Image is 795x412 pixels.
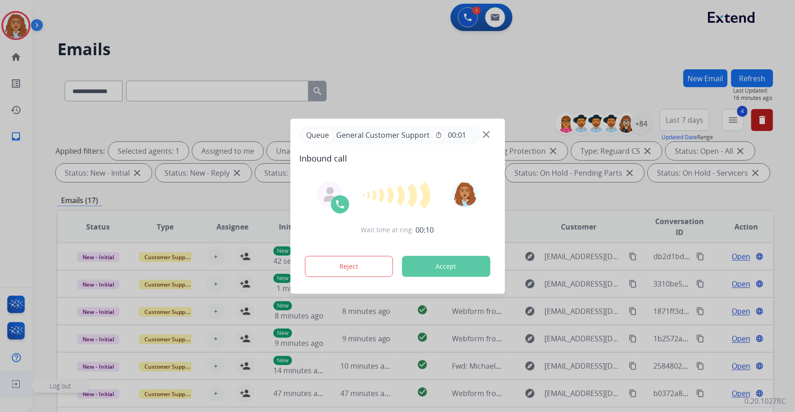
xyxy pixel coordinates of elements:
button: Reject [305,256,393,277]
img: avatar [452,181,478,207]
span: 00:01 [448,130,466,141]
p: Queue [303,130,333,141]
button: Accept [402,256,490,277]
img: call-icon [334,199,345,210]
span: 00:10 [416,224,434,235]
img: agent-avatar [323,187,337,202]
mat-icon: timer [435,131,442,139]
span: General Customer Support [333,130,433,141]
span: Inbound call [299,152,496,165]
span: Wait time at ring: [361,225,414,235]
img: close-button [483,131,490,138]
p: 0.20.1027RC [744,396,786,407]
